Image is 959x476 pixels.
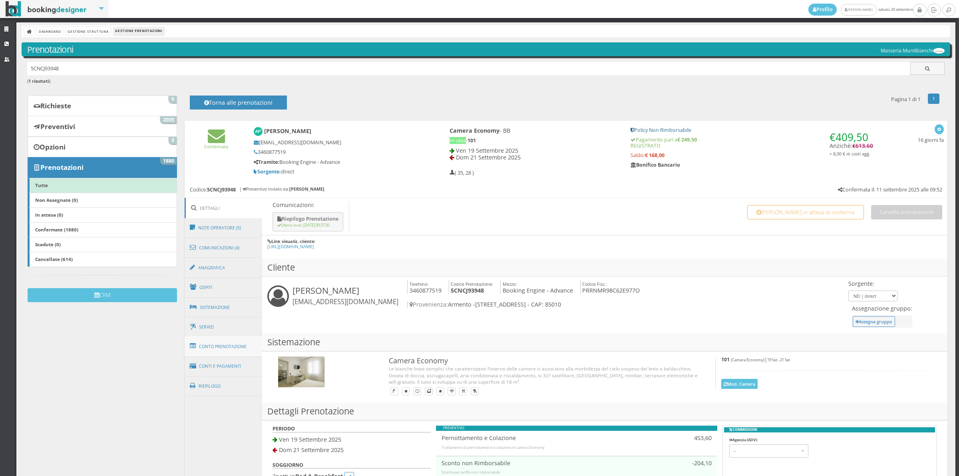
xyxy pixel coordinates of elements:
button: Cancella prenotazione [871,205,942,219]
span: 2035 [160,116,177,123]
a: Dashboard [37,27,63,35]
span: [STREET_ADDRESS] [475,301,526,308]
a: Conti e Pagamenti [185,356,262,376]
span: 0 [169,96,177,103]
b: Bonifico Bancario [631,161,680,168]
small: Codice Prenotazione: [451,281,493,287]
a: [PERSON_NAME] [841,4,876,16]
h6: ( ) [27,79,945,84]
h4: 3460877519 [407,280,442,294]
small: + 8,00 € di costi agg. [830,151,870,157]
a: Dettagli [185,198,262,218]
h4: Sconto non Rimborsabile [442,460,642,466]
b: Link visualiz. cliente: [271,238,315,244]
img: 56db488bc92111ef969d06d5a9c234c7.png [933,48,945,54]
b: 1 risultati [28,78,49,84]
small: 19 Set - 21 Set [767,357,790,362]
a: Profilo [808,4,837,16]
span: 613,60 [856,142,873,149]
a: Servizi [185,317,262,337]
b: Cancellate (614) [35,256,73,262]
h5: 3460877519 [254,149,423,155]
h5: Saldo: [631,152,873,158]
h3: Cliente [262,259,947,277]
span: 1880 [160,157,177,165]
a: Richieste 0 [28,96,177,116]
h3: Prenotazioni [27,44,945,55]
h4: -204,10 [652,460,712,466]
strong: € 168,00 [645,152,665,159]
b: Scadute (0) [35,241,61,247]
h5: ( 35, 28 ) [450,170,474,176]
h5: Pagina 1 di 1 [891,96,921,102]
div: Trattamento di pernottamento e colazione in camera Economy [442,445,712,450]
h5: direct [254,169,423,175]
h5: Pagamento pari a REGISTRATO [631,137,873,149]
b: Sorgente: [254,168,281,175]
span: Dom 21 Settembre 2025 [456,153,521,161]
small: (Camera Economy) [731,357,764,362]
a: [URL][DOMAIN_NAME] [267,243,314,249]
button: CRM [28,288,177,302]
b: 101 [721,356,730,363]
a: Preventivi 2035 [28,116,177,137]
b: Non Assegnate (0) [35,197,78,203]
h4: - BB [450,127,620,134]
b: [PERSON_NAME] [289,186,324,192]
img: Annamaria Pirrone [254,127,263,136]
small: Mezzo: [503,281,517,287]
b: Tutte [35,182,48,188]
a: Scadute (0) [28,237,177,252]
a: Note Operatore (5) [185,217,262,238]
b: SOGGIORNO [273,462,303,468]
h3: Sistemazione [262,333,947,351]
small: Codice Fisc.: [582,281,607,287]
h3: Dettagli Prenotazione [262,402,947,420]
h5: Booking Engine - Advance [254,159,423,165]
a: Riepilogo [185,376,262,396]
h5: Masseria Muntibianchi [881,48,945,54]
a: 1 [928,94,939,104]
b: Tramite: [254,159,279,165]
span: € [852,142,873,149]
b: 5CNCJ93948 [207,186,236,193]
span: € [830,130,868,144]
a: Confermata [204,137,228,149]
span: In casa [450,137,466,144]
div: PREVENTIVO [436,426,717,431]
b: 5CNCJ93948 [451,287,484,294]
h4: Sorgente: [848,280,897,287]
div: Le bianche linee semplici che caratterizzano l’interno delle camere si associano alla morbidezza ... [389,365,699,385]
span: sabato, 20 settembre [808,4,913,16]
a: Non Assegnate (0) [28,193,177,208]
button: Assegna gruppo [853,316,895,327]
a: Ospiti [185,277,262,298]
h4: Assegnazione gruppo: [852,305,912,312]
b: PERIODO [273,425,295,432]
a: Comunicazioni (4) [185,237,262,258]
span: Ven 19 Settembre 2025 [279,436,341,443]
a: Prenotazioni 1880 [28,157,177,178]
b: In attesa (0) [35,211,63,218]
button: Torna alle prenotazioni [190,96,287,110]
h4: PRRNMR98C62E977O [580,280,640,294]
h5: Policy Non Rimborsabile [631,127,873,133]
h5: [EMAIL_ADDRESS][DOMAIN_NAME] [254,139,423,145]
b: 101 [468,137,476,144]
p: Comunicazioni: [273,201,345,208]
h5: Codice: [190,187,236,193]
b: Prenotazioni [40,163,84,172]
h4: Torna alle prenotazioni [199,99,278,112]
h4: Anzichè: [830,127,873,157]
a: Opzioni 0 [28,137,177,157]
span: 409,50 [836,130,868,144]
button: [PERSON_NAME] in attesa di conferma [747,205,864,219]
img: BookingDesigner.com [6,1,87,17]
div: Sconto per tariffa non rimborsabile [442,470,712,475]
button: -- [729,444,808,458]
a: In attesa (0) [28,207,177,223]
img: c15ecfdbc92211efafb7068959282703.jpg [278,357,324,387]
h5: - [450,137,620,143]
h4: Booking Engine - Advance [500,280,573,294]
small: [EMAIL_ADDRESS][DOMAIN_NAME] [292,297,398,306]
